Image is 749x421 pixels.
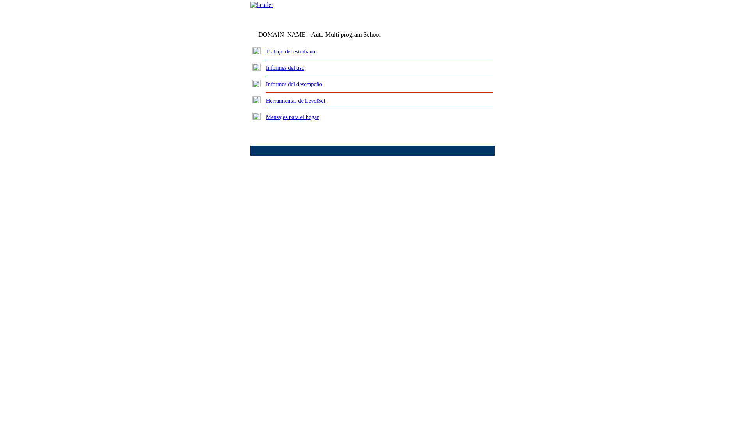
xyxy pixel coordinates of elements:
img: plus.gif [252,80,261,87]
a: Mensajes para el hogar [266,114,319,120]
a: Informes del uso [266,65,305,71]
a: Trabajo del estudiante [266,48,317,55]
img: plus.gif [252,113,261,120]
img: plus.gif [252,47,261,54]
a: Herramientas de LevelSet [266,97,325,104]
td: [DOMAIN_NAME] - [256,31,400,38]
img: header [250,2,273,9]
img: plus.gif [252,64,261,71]
a: Informes del desempeño [266,81,322,87]
img: plus.gif [252,96,261,103]
nobr: Auto Multi program School [311,31,381,38]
